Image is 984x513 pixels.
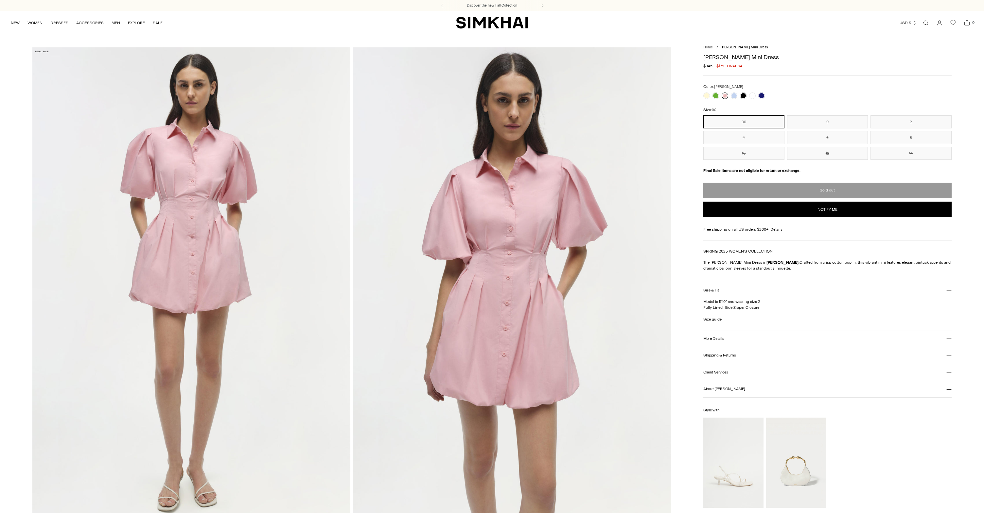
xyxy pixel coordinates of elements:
a: Open search modal [919,16,932,29]
button: Notify me [703,202,952,217]
s: $345 [703,63,712,69]
a: SPRING 2025 WOMEN'S COLLECTION [703,249,773,254]
button: 14 [870,147,952,160]
h3: Shipping & Returns [703,353,736,357]
p: Model is 5'10" and wearing size 2 Fully Lined, Side Zipper Closure [703,299,948,310]
a: Home [703,45,713,49]
button: Size & Fit [703,282,952,299]
h3: More Details [703,337,724,341]
a: Size guide [703,316,722,322]
p: The [PERSON_NAME] Mini Dress in Crafted from crisp cotton poplin, this vibrant mini features eleg... [703,259,952,271]
span: [PERSON_NAME] [714,85,743,89]
button: More Details [703,330,952,347]
button: 2 [870,115,952,128]
a: Open cart modal [960,16,974,29]
a: Go to the account page [933,16,946,29]
span: [PERSON_NAME] Mini Dress [721,45,768,49]
div: Free shipping on all US orders $200+ [703,226,952,232]
nav: breadcrumbs [703,45,952,50]
h3: About [PERSON_NAME] [703,387,745,391]
button: Shipping & Returns [703,347,952,364]
a: SALE [153,16,163,30]
a: WOMEN [27,16,43,30]
button: About [PERSON_NAME] [703,381,952,398]
strong: [PERSON_NAME]. [766,260,799,265]
button: 8 [870,131,952,144]
a: MEN [112,16,120,30]
a: Wishlist [947,16,960,29]
a: Details [770,226,782,232]
label: Color: [703,84,743,90]
button: USD $ [900,16,917,30]
span: 00 [712,108,716,112]
a: DRESSES [50,16,68,30]
a: ACCESSORIES [76,16,104,30]
a: SIMKHAI [456,16,528,29]
label: Size: [703,107,716,113]
button: 10 [703,147,784,160]
a: Cedonia Kitten Heel Sandal [703,418,764,508]
a: Discover the new Fall Collection [467,3,517,8]
a: EXPLORE [128,16,145,30]
span: 0 [970,20,976,25]
button: 12 [787,147,868,160]
h1: [PERSON_NAME] Mini Dress [703,54,952,60]
a: NEW [11,16,20,30]
h3: Size & Fit [703,288,719,292]
a: Nixi Hobo [766,418,826,508]
button: Client Services [703,364,952,381]
span: $172 [716,63,724,69]
div: / [716,45,718,50]
h6: Style with [703,408,952,412]
button: 4 [703,131,784,144]
strong: Final Sale items are not eligible for return or exchange. [703,168,800,173]
button: 00 [703,115,784,128]
h3: Client Services [703,370,728,374]
button: 0 [787,115,868,128]
button: 6 [787,131,868,144]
